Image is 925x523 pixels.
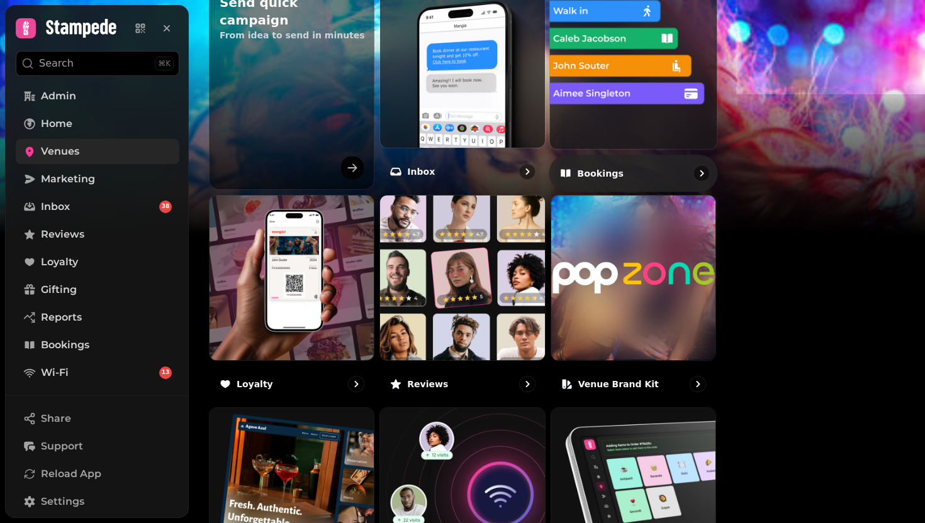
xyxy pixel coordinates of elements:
[16,489,179,514] a: Settings
[407,378,448,390] p: Reviews
[16,305,179,330] a: Reports
[16,250,179,275] a: Loyalty
[41,338,89,353] span: Bookings
[41,494,84,509] span: Settings
[41,116,72,131] span: Home
[379,195,545,402] a: ReviewsReviews
[16,277,179,302] a: Gifting
[162,368,170,377] span: 13
[41,466,101,482] span: Reload App
[577,167,624,180] p: Bookings
[16,51,179,76] button: Search⌘K
[407,165,435,178] p: Inbox
[16,434,179,459] button: Support
[695,167,708,180] svg: go to
[39,56,74,71] p: Search
[41,199,70,214] span: Inbox
[41,172,95,187] span: Marketing
[16,139,179,164] a: Venues
[41,144,79,159] span: Venues
[16,111,179,136] a: Home
[209,195,374,402] a: LoyaltyLoyalty
[41,439,83,454] span: Support
[16,406,179,431] button: Share
[41,365,69,380] span: Wi-Fi
[578,378,659,390] p: Venue brand kit
[16,333,179,358] a: Bookings
[16,360,179,385] a: Wi-Fi13
[41,89,76,104] span: Admin
[41,227,84,242] span: Reviews
[41,282,77,297] span: Gifting
[350,378,362,390] svg: go to
[210,195,374,360] img: Loyalty
[220,29,364,41] p: From idea to send in minutes
[155,57,174,70] div: ⌘K
[16,167,179,192] a: Marketing
[41,411,71,426] span: Share
[551,195,715,360] img: aHR0cHM6Ly9maWxlcy5zdGFtcGVkZS5haS84YWVkYzEzYy1jYTViLTExZWUtOTYzZS0wYTU4YTlmZWFjMDIvbWVkaWEvY2NlN...
[521,165,534,178] svg: go to
[41,255,78,270] span: Loyalty
[16,84,179,109] a: Admin
[692,378,704,390] svg: go to
[16,194,179,219] a: Inbox38
[162,202,170,211] span: 38
[521,378,534,390] svg: go to
[380,195,544,360] img: Reviews
[16,461,179,487] button: Reload App
[41,310,82,325] span: Reports
[551,195,716,402] a: Venue brand kitVenue brand kit
[16,222,179,247] a: Reviews
[237,378,273,390] p: Loyalty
